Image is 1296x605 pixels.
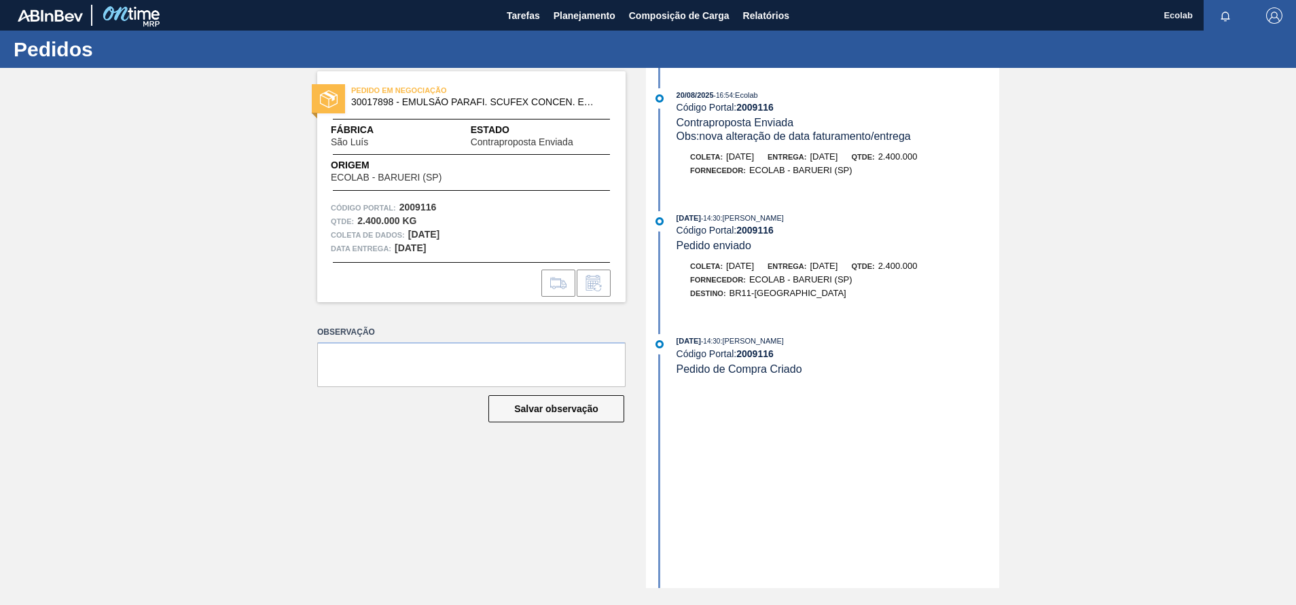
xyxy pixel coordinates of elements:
span: : Ecolab [733,91,758,99]
span: Entrega: [768,153,806,161]
img: estado [320,90,338,108]
div: Ir para Composição de Carga [541,270,575,297]
span: [DATE] [810,151,838,162]
span: 30017898 - EMULSAO PARAFI. SCUFEX CONCEN. ECOLAB [351,97,598,107]
strong: 2009116 [736,102,774,113]
span: Entrega: [768,262,806,270]
strong: [DATE] [408,229,439,240]
span: Data entrega: [331,242,391,255]
font: Código Portal: [331,204,396,212]
span: - 14:30 [701,337,720,345]
span: Pedido enviado [677,240,751,251]
span: Estado [471,123,612,137]
span: Fornecedor: [690,166,746,175]
span: Origem [331,158,480,172]
span: Tarefas [507,7,540,24]
span: São Luís [331,137,368,147]
span: 2.400,000 [878,261,918,271]
strong: [DATE] [395,242,426,253]
span: Coleta: [690,262,723,270]
button: Notificações [1204,6,1247,25]
strong: 2009116 [736,225,774,236]
strong: 2009116 [399,202,437,213]
img: Logout [1266,7,1282,24]
button: Salvar observação [488,395,624,422]
div: Código Portal: [677,225,999,236]
span: Coleta de dados: [331,228,405,242]
span: Planejamento [554,7,615,24]
div: Código Portal: [677,102,999,113]
span: 2.400,000 [878,151,918,162]
span: : [PERSON_NAME] [720,337,784,345]
span: Destino: [690,289,726,297]
span: [DATE] [726,261,754,271]
span: ECOLAB - BARUERI (SP) [749,274,852,285]
span: Obs: nova alteração de data faturamento/entrega [677,130,911,142]
div: Informar alteração no pedido [577,270,611,297]
span: Qtde: [851,262,874,270]
span: Fornecedor: [690,276,746,284]
label: Observação [317,323,626,342]
span: PEDIDO EM NEGOCIAÇÃO [351,84,541,97]
span: [DATE] [677,337,701,345]
strong: 2.400.000 KG [357,215,416,226]
strong: 2009116 [736,348,774,359]
span: Composição de Carga [629,7,730,24]
span: 20/08/2025 [677,91,714,99]
span: Qtde: [851,153,874,161]
span: [DATE] [810,261,838,271]
span: Fábrica [331,123,411,137]
span: - 14:30 [701,215,720,222]
span: Coleta: [690,153,723,161]
img: atual [655,94,664,103]
span: [DATE] [726,151,754,162]
span: - 16:54 [714,92,733,99]
span: ECOLAB - BARUERI (SP) [749,165,852,175]
img: TNhmsLtSVTkK8tSr43FrP2fwEKptu5GPRR3wAAAABJRU5ErkJggg== [18,10,83,22]
h1: Pedidos [14,41,255,57]
img: atual [655,217,664,225]
div: Código Portal: [677,348,999,359]
span: BR11-[GEOGRAPHIC_DATA] [730,288,846,298]
span: Contraproposta Enviada [677,117,794,128]
span: [DATE] [677,214,701,222]
span: Contraproposta Enviada [471,137,573,147]
img: atual [655,340,664,348]
span: : [PERSON_NAME] [720,214,784,222]
span: Pedido de Compra Criado [677,363,802,375]
span: ECOLAB - BARUERI (SP) [331,172,442,183]
span: Relatórios [743,7,789,24]
span: Qtde : [331,215,354,228]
